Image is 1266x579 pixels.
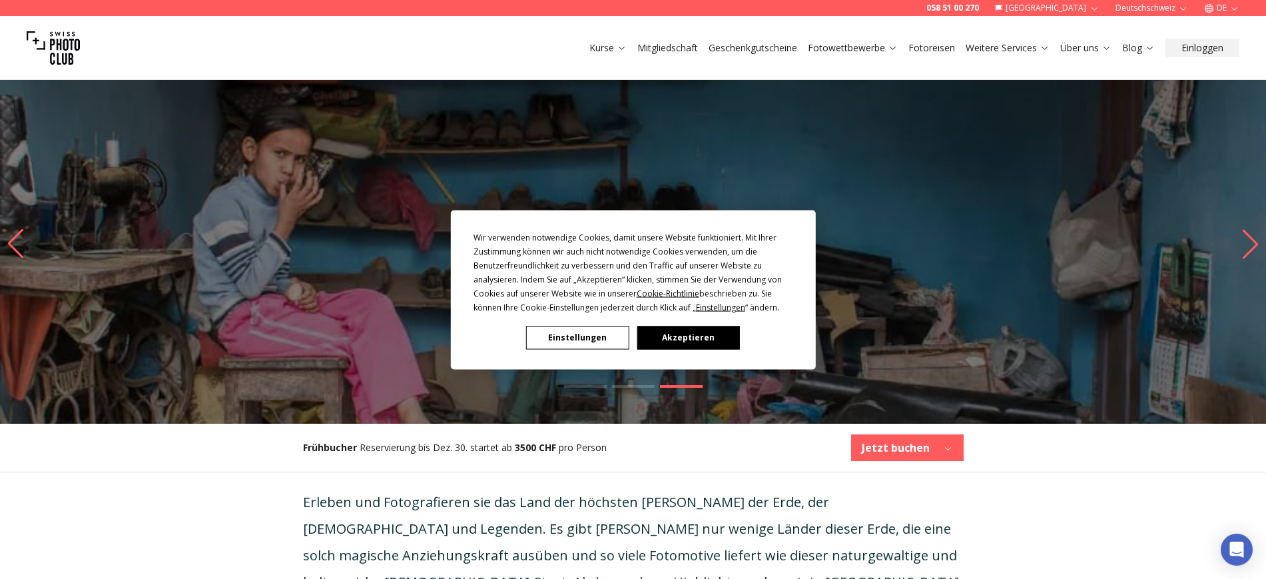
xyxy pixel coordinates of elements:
span: Einstellungen [696,301,745,312]
div: Open Intercom Messenger [1221,534,1253,566]
span: Cookie-Richtlinie [637,287,699,298]
button: Akzeptieren [637,326,739,349]
div: Cookie Consent Prompt [450,210,815,369]
button: Einstellungen [526,326,629,349]
div: Wir verwenden notwendige Cookies, damit unsere Website funktioniert. Mit Ihrer Zustimmung können ... [474,230,793,314]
